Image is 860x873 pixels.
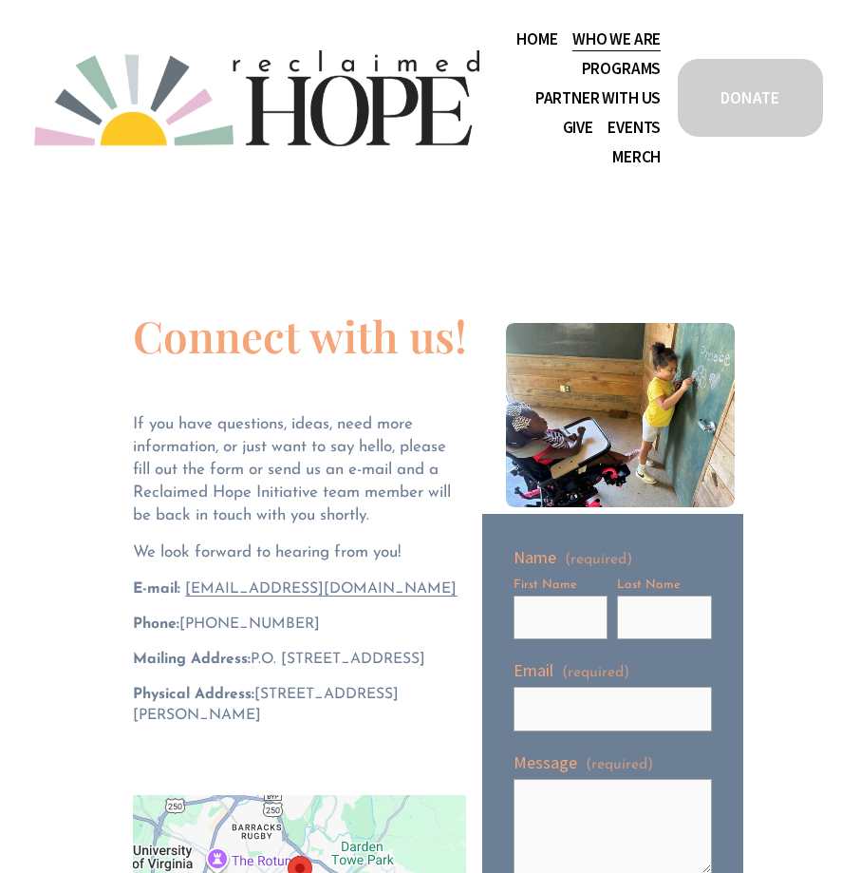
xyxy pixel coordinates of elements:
a: folder dropdown [535,84,661,113]
a: Home [516,25,557,54]
span: If you have questions, ideas, need more information, or just want to say hello, please fill out t... [133,416,456,523]
span: (required) [586,754,653,775]
span: Message [514,750,577,774]
a: folder dropdown [582,54,662,84]
span: Programs [582,56,662,82]
img: Reclaimed Hope Initiative [34,50,479,146]
span: [STREET_ADDRESS][PERSON_NAME] [133,687,399,723]
strong: Phone: [133,617,179,632]
span: P.O. [STREET_ADDRESS] [133,652,425,667]
div: First Name [514,577,608,596]
a: Merch [612,142,661,172]
a: [EMAIL_ADDRESS][DOMAIN_NAME] [185,581,457,597]
a: DONATE [675,56,826,140]
span: We look forward to hearing from you! [133,544,401,560]
strong: Physical Address: [133,687,254,702]
span: (required) [565,553,632,568]
a: Events [608,113,661,142]
a: Give [563,113,593,142]
span: ‪[PHONE_NUMBER]‬ [133,617,320,632]
div: Last Name [617,577,711,596]
span: Email [514,658,553,682]
h1: Connect with us! [133,313,467,357]
span: Name [514,545,556,569]
a: folder dropdown [572,25,661,54]
strong: E-mail: [133,581,180,597]
strong: Mailing Address: [133,652,251,667]
span: (required) [562,662,629,683]
span: Who We Are [572,27,661,52]
span: Partner With Us [535,85,661,111]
